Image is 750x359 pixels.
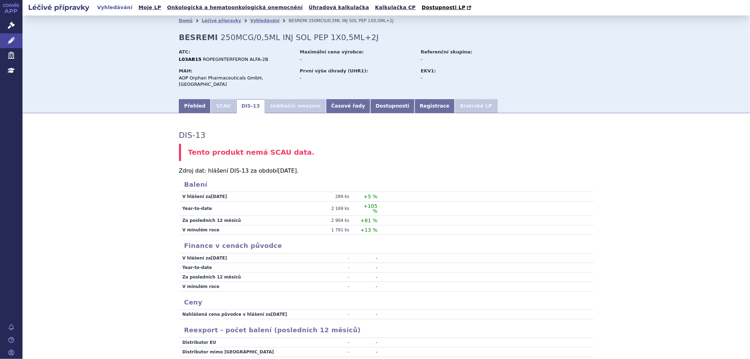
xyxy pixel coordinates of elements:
[179,131,206,140] h3: DIS-13
[179,326,594,334] h3: Reexport - počet balení (posledních 12 měsíců)
[302,310,355,319] td: -
[179,216,302,225] td: Za posledních 12 měsíců
[211,256,227,261] span: [DATE]
[136,3,163,12] a: Moje LP
[23,2,95,12] h2: Léčivé přípravky
[179,263,302,272] td: Year-to-date
[421,68,436,73] strong: EKV1:
[179,75,293,88] div: AOP Orphan Pharmaceuticals GmbH, [GEOGRAPHIC_DATA]
[355,272,378,282] td: -
[302,192,355,201] td: 289 ks
[203,57,268,62] span: ROPEGINTERFERON ALFA-2B
[179,299,594,306] h3: Ceny
[179,310,302,319] td: Nahlášená cena původce v hlášení za
[302,338,355,347] td: -
[419,3,475,13] a: Dostupnosti LP
[300,68,368,73] strong: První výše úhrady (UHR1):
[302,216,355,225] td: 2 904 ks
[179,181,594,188] h3: Balení
[300,56,414,63] div: -
[300,49,364,55] strong: Maximální cena výrobce:
[355,254,378,263] td: -
[271,312,287,317] span: [DATE]
[220,33,379,42] span: 250MCG/0,5ML INJ SOL PEP 1X0,5ML+2J
[179,57,201,62] strong: L03AB15
[179,225,302,235] td: V minulém roce
[355,282,378,291] td: -
[309,18,393,23] span: 250MCG/0,5ML INJ SOL PEP 1X0,5ML+2J
[355,263,378,272] td: -
[300,75,414,81] div: -
[326,99,371,113] a: Časové řady
[179,201,302,216] td: Year-to-date
[302,201,355,216] td: 2 169 ks
[179,347,302,357] td: Distributor mimo [GEOGRAPHIC_DATA]
[179,242,594,250] h3: Finance v cenách původce
[355,310,378,319] td: -
[421,49,472,55] strong: Referenční skupina:
[302,225,355,235] td: 1 791 ks
[360,227,378,233] span: +13 %
[278,167,297,174] span: [DATE]
[302,282,355,291] td: -
[179,68,193,73] strong: MAH:
[415,99,455,113] a: Registrace
[355,338,378,347] td: -
[364,194,377,199] span: +5 %
[236,99,265,113] a: DIS-13
[179,254,302,263] td: V hlášení za
[179,99,211,113] a: Přehled
[364,203,378,214] span: +105 %
[422,5,466,10] span: Dostupnosti LP
[302,272,355,282] td: -
[370,99,415,113] a: Dostupnosti
[179,49,191,55] strong: ATC:
[421,75,500,81] div: -
[360,218,378,223] span: +81 %
[179,33,218,42] strong: BESREMI
[202,18,241,23] a: Léčivé přípravky
[179,192,302,201] td: V hlášení za
[179,18,193,23] a: Domů
[179,144,594,161] div: Tento produkt nemá SCAU data.
[421,56,500,63] div: -
[165,3,305,12] a: Onkologická a hematoonkologická onemocnění
[179,272,302,282] td: Za posledních 12 měsíců
[289,18,307,23] span: BESREMI
[355,347,378,357] td: -
[302,254,355,263] td: -
[373,3,418,12] a: Kalkulačka CP
[307,3,371,12] a: Úhradová kalkulačka
[302,347,355,357] td: -
[211,194,227,199] span: [DATE]
[250,18,280,23] a: Vyhledávání
[302,263,355,272] td: -
[179,338,302,347] td: Distributor EU
[95,3,135,12] a: Vyhledávání
[179,282,302,291] td: V minulém roce
[179,168,594,174] p: Zdroj dat: hlášení DIS-13 za období .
